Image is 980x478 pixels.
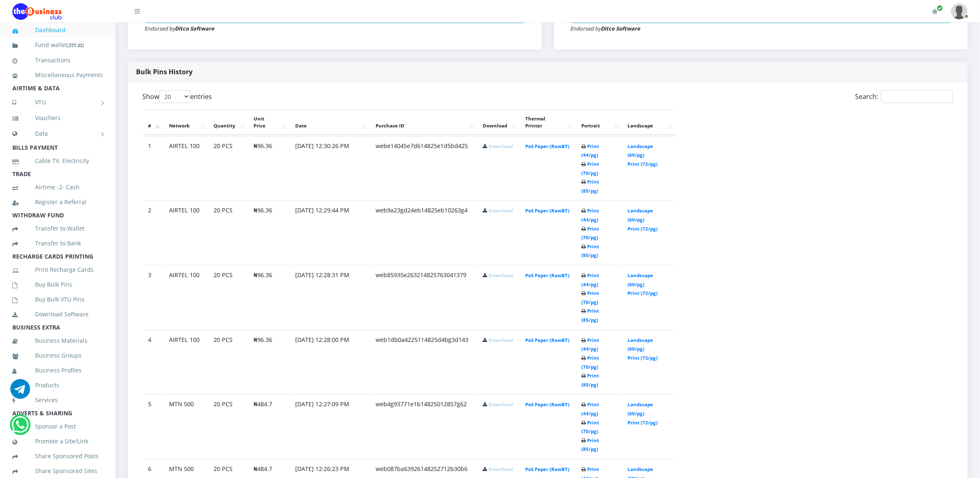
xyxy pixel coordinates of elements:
td: [DATE] 12:29:44 PM [290,200,370,264]
a: Print (44/pg) [581,272,599,287]
a: Print (70/pg) [581,355,599,370]
a: PoS Paper (RawBT) [525,466,569,472]
th: Landscape: activate to sort column ascending [623,110,675,135]
strong: Ditco Software [175,25,214,32]
a: Share Sponsored Posts [12,447,103,466]
td: ₦96.36 [249,265,289,329]
a: Promote a Site/Link [12,432,103,451]
a: Data [12,123,103,144]
a: Print (44/pg) [581,401,599,417]
td: 20 PCS [209,265,248,329]
th: Date: activate to sort column ascending [290,110,370,135]
a: Print (70/pg) [581,419,599,435]
a: Download [489,337,513,343]
a: PoS Paper (RawBT) [525,337,569,343]
a: Print (70/pg) [581,290,599,305]
a: Airtime -2- Cash [12,178,103,197]
a: Download [489,466,513,472]
td: 20 PCS [209,200,248,264]
select: Showentries [159,90,190,103]
strong: Ditco Software [601,25,641,32]
td: web1db0a4225114825d4bg3d143 [371,330,477,394]
a: Download [489,207,513,214]
img: Logo [12,3,62,20]
strong: Bulk Pins History [136,67,193,76]
a: Dashboard [12,21,103,40]
td: webe14045e7d614825e1d5bd425 [371,136,477,200]
a: Print Recharge Cards [12,260,103,279]
small: Endorsed by [144,25,214,32]
td: ₦96.36 [249,330,289,394]
a: Buy Bulk Pins [12,275,103,294]
th: Unit Price: activate to sort column ascending [249,110,289,135]
a: PoS Paper (RawBT) [525,272,569,278]
td: 4 [143,330,163,394]
td: 1 [143,136,163,200]
a: Landscape (60/pg) [627,337,653,352]
a: Fund wallet[277.22] [12,35,103,55]
th: Quantity: activate to sort column ascending [209,110,248,135]
a: Print (85/pg) [581,179,599,194]
a: Download [489,143,513,149]
td: 20 PCS [209,330,248,394]
a: Business Materials [12,331,103,350]
a: Print (72/pg) [627,419,658,426]
a: Print (70/pg) [581,226,599,241]
a: VTU [12,92,103,113]
td: web9a23gd24eb14825eb10263g4 [371,200,477,264]
a: Print (85/pg) [581,308,599,323]
td: ₦96.36 [249,136,289,200]
a: Chat for support [10,385,30,399]
a: PoS Paper (RawBT) [525,401,569,407]
th: Thermal Printer: activate to sort column ascending [520,110,576,135]
a: Products [12,376,103,395]
a: Print (72/pg) [627,290,658,296]
td: ₦484.7 [249,394,289,458]
span: Renew/Upgrade Subscription [937,5,943,11]
a: Transfer to Bank [12,234,103,253]
td: 20 PCS [209,394,248,458]
td: [DATE] 12:30:26 PM [290,136,370,200]
a: Buy Bulk VTU Pins [12,290,103,309]
input: Search: [881,90,953,103]
a: Business Groups [12,346,103,365]
td: AIRTEL 100 [164,200,208,264]
a: Landscape (60/pg) [627,272,653,287]
a: Sponsor a Post [12,417,103,436]
th: #: activate to sort column descending [143,110,163,135]
a: Chat for support [12,421,28,435]
a: Print (85/pg) [581,437,599,452]
label: Show entries [142,90,212,103]
td: 20 PCS [209,136,248,200]
td: ₦96.36 [249,200,289,264]
a: Vouchers [12,108,103,127]
a: Landscape (60/pg) [627,143,653,158]
td: 2 [143,200,163,264]
td: AIRTEL 100 [164,265,208,329]
td: [DATE] 12:28:31 PM [290,265,370,329]
a: Print (44/pg) [581,207,599,223]
small: [ ] [67,42,84,48]
a: Landscape (60/pg) [627,401,653,417]
a: Print (70/pg) [581,161,599,176]
a: Print (72/pg) [627,355,658,361]
a: Transactions [12,51,103,70]
a: Services [12,391,103,410]
td: 3 [143,265,163,329]
a: Transfer to Wallet [12,219,103,238]
td: AIRTEL 100 [164,330,208,394]
th: Download: activate to sort column ascending [478,110,519,135]
a: Print (72/pg) [627,226,658,232]
a: Landscape (60/pg) [627,207,653,223]
th: Network: activate to sort column ascending [164,110,208,135]
a: Print (72/pg) [627,161,658,167]
img: User [951,3,968,19]
a: Miscellaneous Payments [12,66,103,85]
a: Download [489,401,513,407]
small: Endorsed by [571,25,641,32]
a: Download Software [12,305,103,324]
a: PoS Paper (RawBT) [525,207,569,214]
a: Print (85/pg) [581,372,599,388]
a: Business Profiles [12,361,103,380]
a: PoS Paper (RawBT) [525,143,569,149]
